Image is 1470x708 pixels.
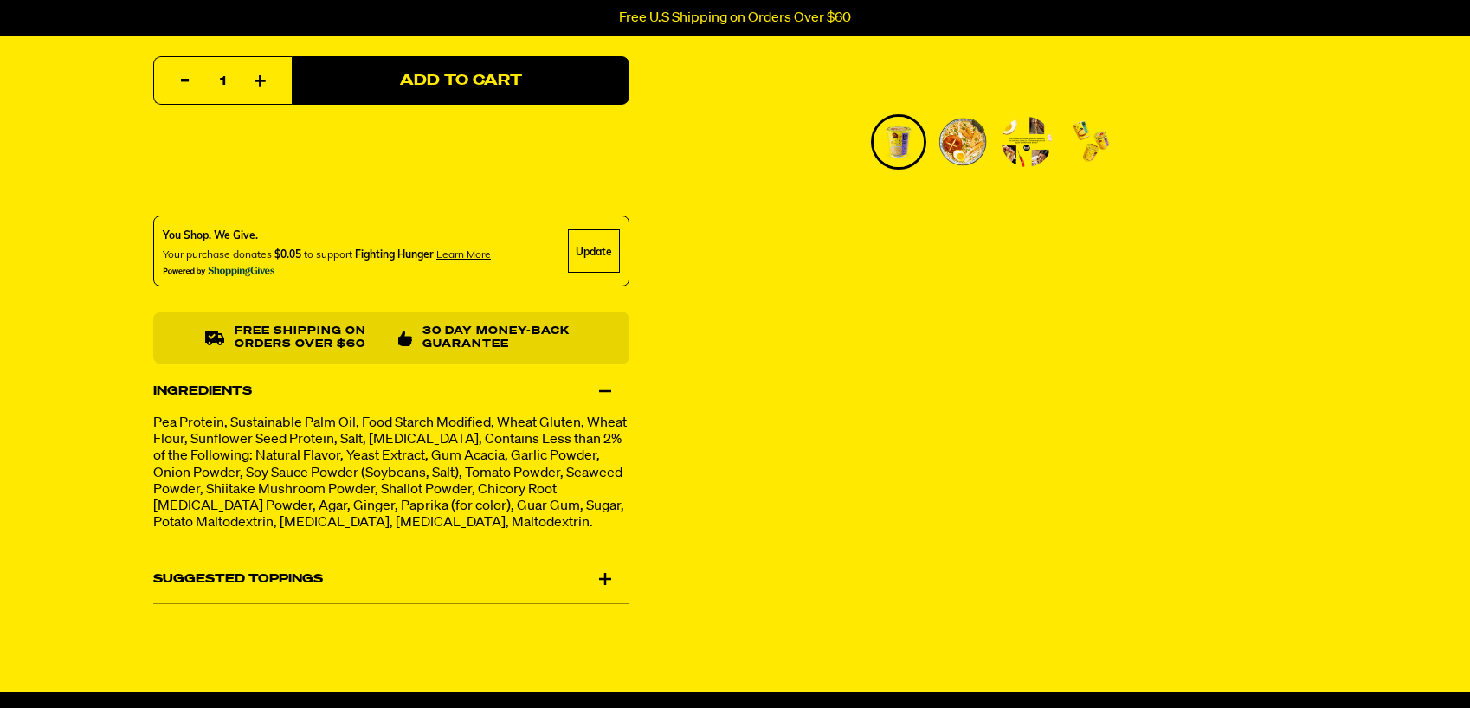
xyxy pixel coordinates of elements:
[9,630,163,699] iframe: Marketing Popup
[874,117,924,167] img: Roasted "Pork" Tonkotsu Cup Ramen
[568,230,620,274] div: Update Cause Button
[164,58,281,106] input: quantity
[422,326,577,351] p: 30 Day Money-Back Guarantee
[304,248,352,261] span: to support
[619,10,851,26] p: Free U.S Shipping on Orders Over $60
[935,114,990,170] li: Go to slide 2
[1063,114,1119,170] li: Go to slide 4
[436,248,491,261] span: Learn more about donating
[999,114,1054,170] li: Go to slide 3
[400,74,522,88] span: Add to Cart
[235,326,384,351] p: Free shipping on orders over $60
[1066,117,1116,167] img: Roasted "Pork" Tonkotsu Cup Ramen
[163,267,275,278] img: Powered By ShoppingGives
[871,114,926,170] li: Go to slide 1
[153,555,629,603] div: Suggested Toppings
[163,228,491,244] div: You Shop. We Give.
[292,57,629,106] button: Add to Cart
[1002,117,1052,167] img: Roasted "Pork" Tonkotsu Cup Ramen
[274,248,301,261] span: $0.05
[355,248,434,261] span: Fighting Hunger
[700,114,1281,170] div: PDP main carousel thumbnails
[163,248,272,261] span: Your purchase donates
[153,367,629,415] div: Ingredients
[153,415,629,531] p: Pea Protein, Sustainable Palm Oil, Food Starch Modified, Wheat Gluten, Wheat Flour, Sunflower See...
[938,117,988,167] img: Roasted "Pork" Tonkotsu Cup Ramen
